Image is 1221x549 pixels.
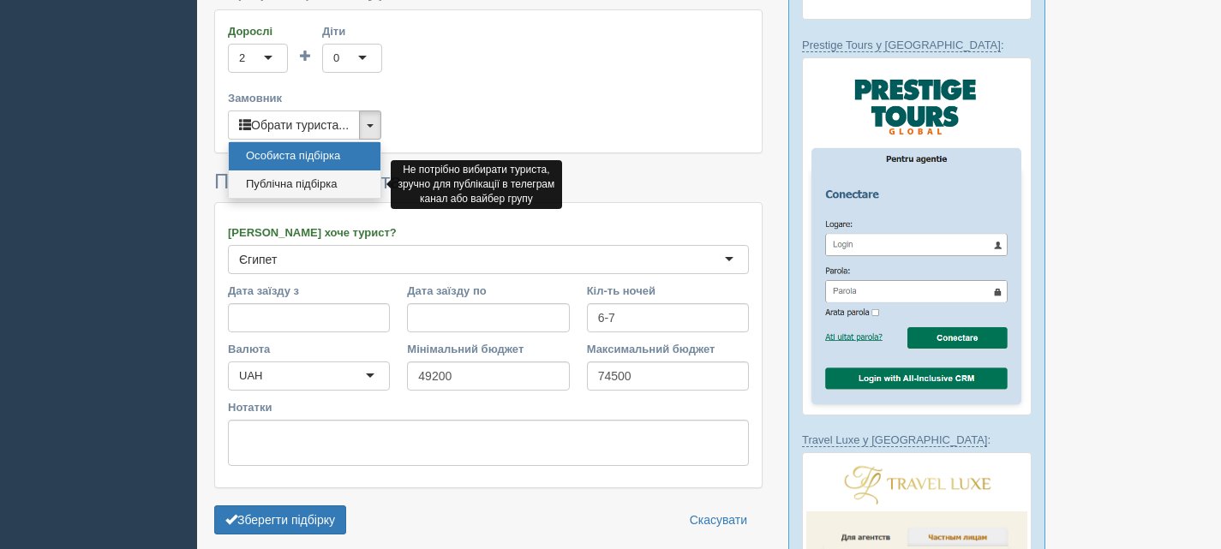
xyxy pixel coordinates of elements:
span: Побажання туриста [214,170,402,193]
label: Дорослі [228,23,288,39]
p: : [802,37,1032,53]
button: Обрати туриста... [228,110,360,140]
input: 7-10 або 7,10,14 [587,303,749,332]
label: Кіл-ть ночей [587,283,749,299]
label: [PERSON_NAME] хоче турист? [228,224,749,241]
label: Максимальний бюджет [587,341,749,357]
label: Дата заїзду по [407,283,569,299]
div: 0 [333,50,339,67]
label: Нотатки [228,399,749,415]
a: Особиста підбірка [229,142,380,170]
p: : [802,432,1032,448]
div: UAH [239,367,262,385]
div: 2 [239,50,245,67]
a: Публічна підбірка [229,170,380,199]
label: Діти [322,23,382,39]
img: prestige-tours-login-via-crm-for-travel-agents.png [802,57,1032,415]
button: Зберегти підбірку [214,505,346,534]
label: Мінімальний бюджет [407,341,569,357]
a: Travel Luxe у [GEOGRAPHIC_DATA] [802,433,987,447]
a: Скасувати [679,505,758,534]
div: Єгипет [239,251,277,268]
div: Не потрібно вибирати туриста, зручно для публікації в телеграм канал або вайбер групу [391,160,562,209]
label: Валюта [228,341,390,357]
label: Замовник [228,90,749,106]
label: Дата заїзду з [228,283,390,299]
a: Prestige Tours у [GEOGRAPHIC_DATA] [802,39,1001,52]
